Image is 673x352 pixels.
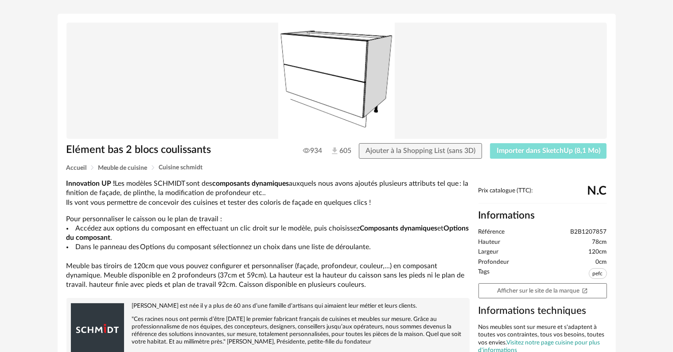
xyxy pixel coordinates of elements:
[360,225,437,232] b: Composants dynamiques
[66,164,607,171] div: Breadcrumb
[478,239,501,246] span: Hauteur
[589,268,607,279] span: pefc
[497,147,600,154] span: Importer dans SketchUp (8,1 Mo)
[66,23,607,139] img: Product pack shot
[66,242,470,252] li: Dans le panneau des Options du composant sélectionnez un choix dans une liste de déroulante.
[592,239,607,246] span: 78cm
[66,179,470,207] p: Les modèles SCHMIDT sont des auxquels nous avons ajoutés plusieurs attributs tel que : la finitio...
[359,143,482,159] button: Ajouter à la Shopping List (sans 3D)
[478,283,607,299] a: Afficher sur le site de la marqueOpen In New icon
[366,147,475,154] span: Ajouter à la Shopping List (sans 3D)
[66,224,470,243] li: Accédez aux options du composant en effectuant un clic droit sur le modèle, puis choisissez et .
[66,143,287,157] h1: Elément bas 2 blocs coulissants
[582,287,588,293] span: Open In New icon
[213,180,289,187] b: composants dynamiques
[478,228,505,236] span: Référence
[587,188,607,195] span: N.C
[490,143,607,159] button: Importer dans SketchUp (8,1 Mo)
[71,316,465,346] p: "Ces racines nous ont permis d’être [DATE] le premier fabricant français de cuisines et meubles s...
[478,187,607,203] div: Prix catalogue (TTC):
[330,146,342,156] span: 605
[66,180,115,187] b: Innovation UP !
[478,268,490,281] span: Tags
[98,165,148,171] span: Meuble de cuisine
[159,164,203,171] span: Cuisine schmidt
[571,228,607,236] span: B2B1207857
[66,179,470,290] div: Pour personnaliser le caisson ou le plan de travail : Meuble bas tiroirs de 120cm que vous pouvez...
[303,146,322,155] span: 934
[330,146,339,156] img: Téléchargements
[71,302,465,310] p: [PERSON_NAME] est née il y a plus de 60 ans d’une famille d’artisans qui aimaient leur métier et ...
[478,248,499,256] span: Largeur
[478,258,510,266] span: Profondeur
[66,165,87,171] span: Accueil
[589,248,607,256] span: 120cm
[478,209,607,222] h2: Informations
[478,305,607,317] h3: Informations techniques
[596,258,607,266] span: 0cm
